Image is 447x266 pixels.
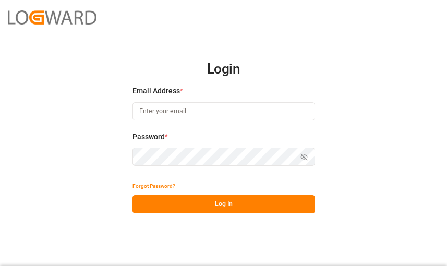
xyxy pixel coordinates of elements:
h2: Login [132,53,315,86]
span: Email Address [132,86,180,96]
span: Password [132,131,165,142]
input: Enter your email [132,102,315,120]
button: Forgot Password? [132,177,175,195]
img: Logward_new_orange.png [8,10,96,25]
button: Log In [132,195,315,213]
